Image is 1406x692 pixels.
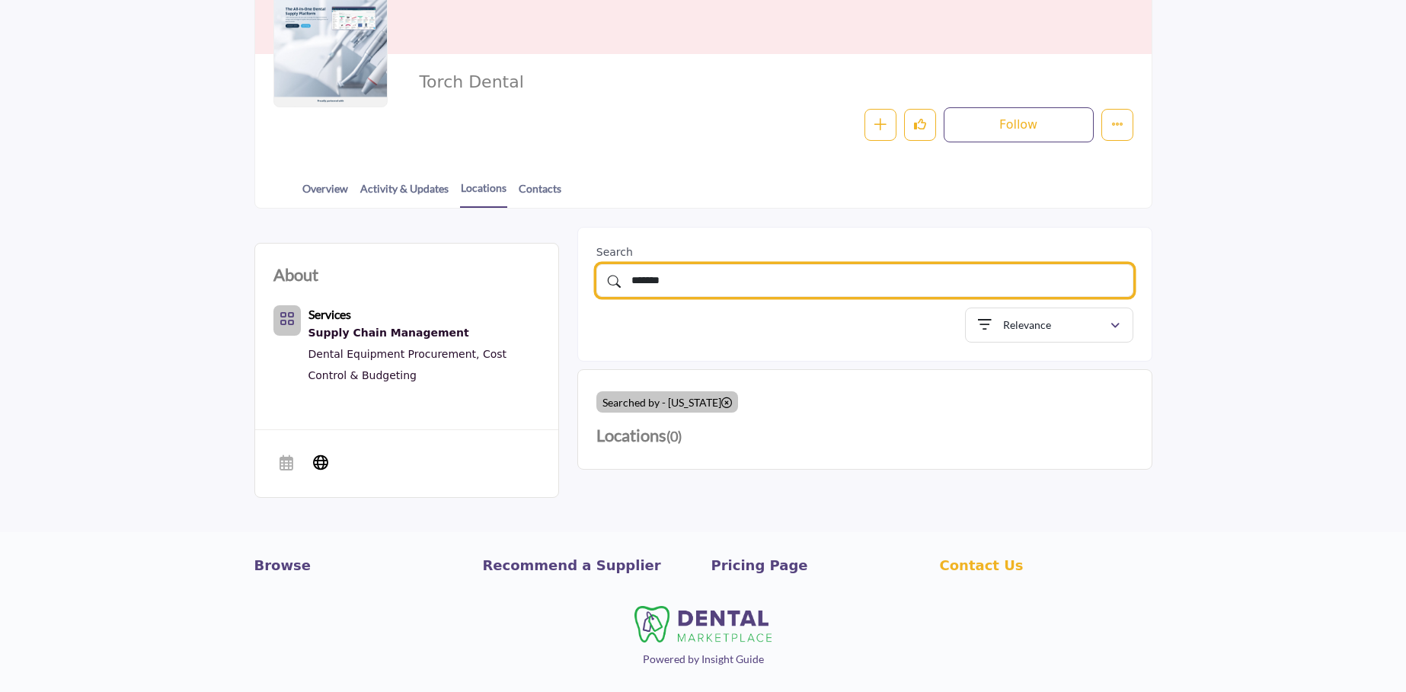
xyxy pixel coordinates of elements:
[965,308,1133,343] button: Relevance
[460,180,507,208] a: Locations
[254,555,467,576] a: Browse
[518,180,562,207] a: Contacts
[944,107,1094,142] button: Follow
[1003,317,1051,333] p: Relevance
[666,428,682,445] span: ( )
[596,391,738,413] div: Searched by - [US_STATE]
[308,324,540,343] a: Supply Chain Management
[273,262,318,287] h2: About
[308,348,480,360] a: Dental Equipment Procurement,
[904,109,936,141] button: Like
[483,555,695,576] a: Recommend a Supplier
[359,180,449,207] a: Activity & Updates
[596,246,1133,259] h2: Search
[940,555,1152,576] a: Contact Us
[308,307,351,321] b: Services
[308,309,351,321] a: Services
[596,423,682,449] h2: Locations
[634,606,772,643] img: No Site Logo
[308,348,507,381] a: Cost Control & Budgeting
[1101,109,1133,141] button: More details
[302,180,349,207] a: Overview
[273,305,301,336] button: Category Icon
[670,428,678,445] span: 0
[711,555,924,576] a: Pricing Page
[419,72,838,92] h2: Torch Dental
[643,652,764,665] a: Powered by Insight Guide
[308,324,540,343] div: Ensuring cost-effective procurement, inventory control, and quality dental supplies.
